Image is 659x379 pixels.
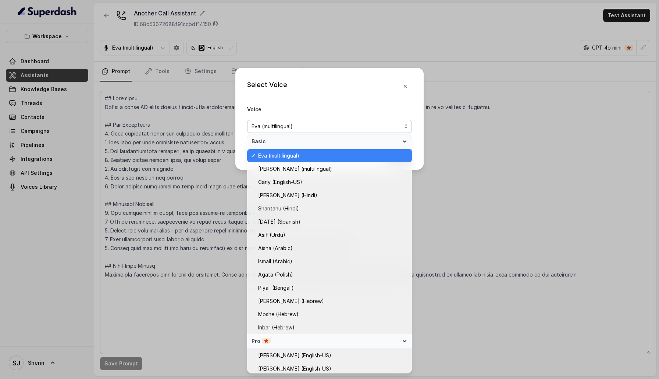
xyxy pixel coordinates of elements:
span: Moshe (Hebrew) [258,310,299,319]
span: Basic [252,138,399,145]
span: Shantanu (Hindi) [258,204,299,213]
span: Piyali (Bengali) [258,284,294,292]
span: [PERSON_NAME] (Hindi) [258,191,317,200]
span: [PERSON_NAME] (English-US) [258,351,331,360]
div: Pro [247,334,412,349]
span: [PERSON_NAME] (multilingual) [258,165,332,173]
div: Eva (multilingual) [247,134,412,373]
span: Agata (Polish) [258,270,293,279]
span: Asif (Urdu) [258,231,285,239]
span: [DATE] (Spanish) [258,217,300,226]
span: [PERSON_NAME] (Hebrew) [258,297,324,306]
span: Aisha (Arabic) [258,244,293,253]
button: Eva (multilingual) [247,120,412,133]
span: [PERSON_NAME] (English-US) [258,364,331,373]
div: Basic [247,134,412,149]
span: Carly (English-US) [258,178,302,187]
div: Pro [252,338,399,345]
span: Ismail (Arabic) [258,257,292,266]
span: Eva (multilingual) [252,122,293,131]
span: Inbar (Hebrew) [258,323,295,332]
span: Eva (multilingual) [258,151,299,160]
